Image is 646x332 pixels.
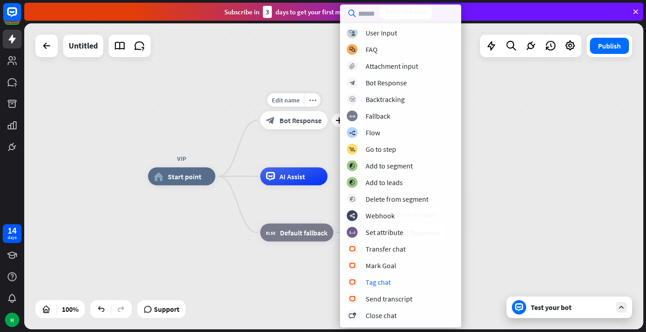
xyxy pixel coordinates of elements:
[154,172,163,181] i: home_2
[366,195,428,204] div: Delete from segment
[280,228,327,237] span: Default fallback
[349,230,355,235] i: block_set_attribute
[349,313,356,319] i: block_close_chat
[366,95,405,104] div: Backtracking
[349,263,356,269] i: block_livechat
[279,172,305,181] span: AI Assist
[366,128,380,137] div: Flow
[349,279,356,285] i: block_livechat
[279,116,322,125] span: Bot Response
[366,294,412,303] div: Send transcript
[349,296,356,302] i: block_livechat
[366,278,391,287] div: Tag chat
[59,302,81,316] div: 100%
[168,172,201,181] span: Start point
[154,302,179,316] span: Support
[366,211,395,220] div: Webhook
[349,113,355,119] i: block_fallback
[5,313,19,327] div: H
[349,246,356,252] i: block_livechat
[309,97,316,103] i: more_horiz
[349,47,355,53] i: block_faq
[349,163,355,169] i: block_add_to_segment
[349,180,355,186] i: block_add_to_segment
[590,38,629,54] button: Publish
[366,45,378,54] div: FAQ
[8,226,17,235] div: 14
[272,96,300,104] span: Edit name
[366,62,418,71] div: Attachment input
[366,161,413,170] div: Add to segment
[366,261,396,270] div: Mark Goal
[366,178,403,187] div: Add to leads
[266,116,275,125] i: block_bot_response
[69,35,98,57] div: Untitled
[349,146,355,152] i: block_goto
[266,228,275,237] i: block_fallback
[349,213,355,219] i: webhooks
[366,311,397,320] div: Close chat
[349,97,355,102] i: block_backtracking
[349,130,355,136] i: builder_tree
[141,154,222,163] div: VIP
[366,228,403,237] div: Set attribute
[349,63,355,69] i: block_attachment
[3,224,22,243] a: 14 days
[366,111,390,120] div: Fallback
[336,117,342,124] i: plus
[8,235,17,241] div: days
[366,244,406,253] div: Transfer chat
[7,4,34,31] button: Open LiveChat chat widget
[366,78,407,87] div: Bot Response
[349,196,355,202] i: block_delete_from_segment
[349,30,355,36] i: block_user_input
[349,80,355,86] i: block_bot_response
[366,28,397,37] div: User Input
[366,145,396,154] div: Go to step
[263,6,272,18] div: 3
[531,303,611,312] div: Test your bot
[224,6,372,18] div: Subscribe in days to get your first month for $1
